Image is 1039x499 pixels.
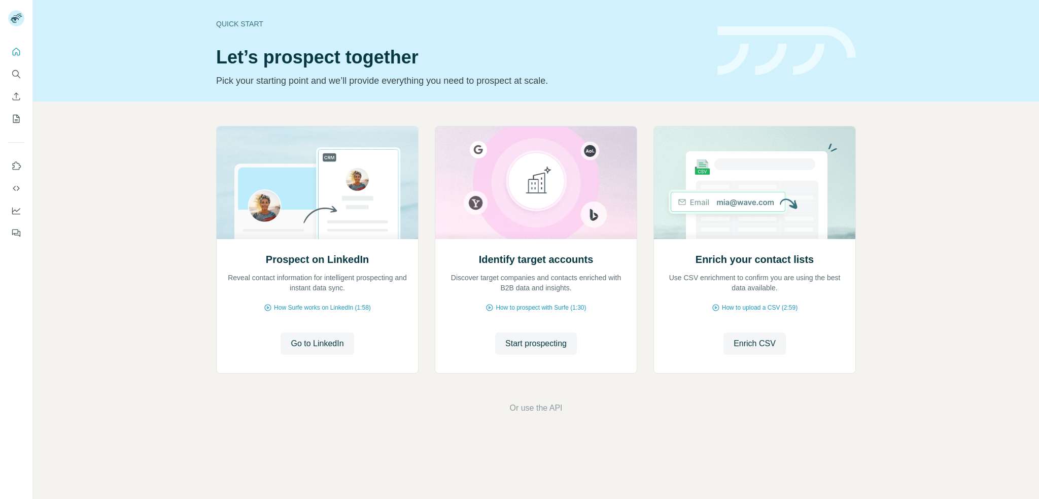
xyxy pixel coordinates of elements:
h1: Let’s prospect together [216,47,705,68]
p: Pick your starting point and we’ll provide everything you need to prospect at scale. [216,74,705,88]
h2: Identify target accounts [479,252,594,267]
span: How to upload a CSV (2:59) [722,303,798,312]
div: Quick start [216,19,705,29]
button: Enrich CSV [8,87,24,106]
button: Use Surfe on LinkedIn [8,157,24,175]
img: banner [717,26,856,76]
button: Enrich CSV [723,332,786,355]
span: Start prospecting [505,338,567,350]
button: Quick start [8,43,24,61]
span: How Surfe works on LinkedIn (1:58) [274,303,371,312]
button: Use Surfe API [8,179,24,197]
img: Enrich your contact lists [653,126,856,239]
h2: Enrich your contact lists [696,252,814,267]
p: Reveal contact information for intelligent prospecting and instant data sync. [227,273,408,293]
button: Or use the API [509,402,562,414]
img: Identify target accounts [435,126,637,239]
span: Go to LinkedIn [291,338,343,350]
button: My lists [8,110,24,128]
button: Start prospecting [495,332,577,355]
span: Enrich CSV [734,338,776,350]
h2: Prospect on LinkedIn [266,252,369,267]
button: Dashboard [8,202,24,220]
p: Discover target companies and contacts enriched with B2B data and insights. [445,273,627,293]
p: Use CSV enrichment to confirm you are using the best data available. [664,273,845,293]
button: Feedback [8,224,24,242]
span: How to prospect with Surfe (1:30) [496,303,586,312]
img: Prospect on LinkedIn [216,126,419,239]
button: Search [8,65,24,83]
button: Go to LinkedIn [281,332,354,355]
